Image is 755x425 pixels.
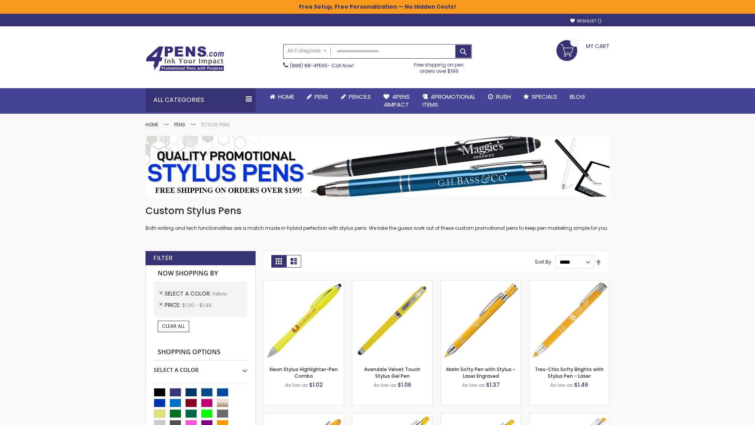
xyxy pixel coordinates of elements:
[482,88,517,105] a: Rush
[154,360,247,374] div: Select A Color
[422,92,475,109] span: 4PROMOTIONAL ITEMS
[441,281,521,360] img: Marin Softy Pen with Stylus - Laser Engraved-Yellow
[529,413,609,420] a: Tres-Chic Softy with Stylus Top Pen - ColorJet-Yellow
[309,381,323,389] span: $1.02
[535,259,551,265] label: Sort By
[182,302,212,309] span: $1.00 - $1.99
[570,18,602,24] a: Wishlist
[315,92,328,101] span: Pens
[352,281,432,360] img: Avendale Velvet Touch Stylus Gel Pen-Yellow
[441,413,521,420] a: Phoenix Softy Brights Gel with Stylus Pen - Laser-Yellow
[517,88,563,105] a: Specials
[145,205,610,232] div: Both writing and tech functionalities are a match made in hybrid perfection with stylus pens. We ...
[535,366,604,379] a: Tres-Chic Softy Brights with Stylus Pen - Laser
[462,382,485,388] span: As low as
[496,92,511,101] span: Rush
[264,413,344,420] a: Ellipse Softy Brights with Stylus Pen - Laser-Yellow
[264,280,344,287] a: Neon Stylus Highlighter-Pen Combo-Yellow
[263,88,300,105] a: Home
[201,121,230,128] strong: Stylus Pens
[335,88,377,105] a: Pencils
[377,88,416,114] a: 4Pens4impact
[271,255,286,268] strong: Grid
[158,321,189,332] a: Clear All
[145,205,610,217] h1: Custom Stylus Pens
[284,44,331,57] a: All Categories
[441,280,521,287] a: Marin Softy Pen with Stylus - Laser Engraved-Yellow
[529,280,609,287] a: Tres-Chic Softy Brights with Stylus Pen - Laser-Yellow
[349,92,371,101] span: Pencils
[145,121,158,128] a: Home
[532,92,557,101] span: Specials
[406,59,472,74] div: Free shipping on pen orders over $199
[446,366,516,379] a: Marin Softy Pen with Stylus - Laser Engraved
[352,413,432,420] a: Phoenix Softy Brights with Stylus Pen - Laser-Yellow
[290,62,328,69] a: (888) 88-4PENS
[145,46,224,71] img: 4Pens Custom Pens and Promotional Products
[162,323,185,329] span: Clear All
[165,290,212,297] span: Select A Color
[563,88,591,105] a: Blog
[154,265,247,282] strong: Now Shopping by
[264,281,344,360] img: Neon Stylus Highlighter-Pen Combo-Yellow
[145,136,610,197] img: Stylus Pens
[153,254,173,262] strong: Filter
[570,92,585,101] span: Blog
[364,366,420,379] a: Avendale Velvet Touch Stylus Gel Pen
[285,382,308,388] span: As low as
[212,290,227,297] span: Yellow
[398,381,411,389] span: $1.06
[374,382,396,388] span: As low as
[278,92,294,101] span: Home
[574,381,588,389] span: $1.46
[416,88,482,114] a: 4PROMOTIONALITEMS
[300,88,335,105] a: Pens
[165,301,182,309] span: Price
[290,62,354,69] span: - Call Now!
[383,92,410,109] span: 4Pens 4impact
[154,344,247,361] strong: Shopping Options
[352,280,432,287] a: Avendale Velvet Touch Stylus Gel Pen-Yellow
[486,381,500,389] span: $1.37
[174,121,185,128] a: Pens
[529,281,609,360] img: Tres-Chic Softy Brights with Stylus Pen - Laser-Yellow
[287,48,327,54] span: All Categories
[270,366,338,379] a: Neon Stylus Highlighter-Pen Combo
[550,382,573,388] span: As low as
[145,88,256,112] div: All Categories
